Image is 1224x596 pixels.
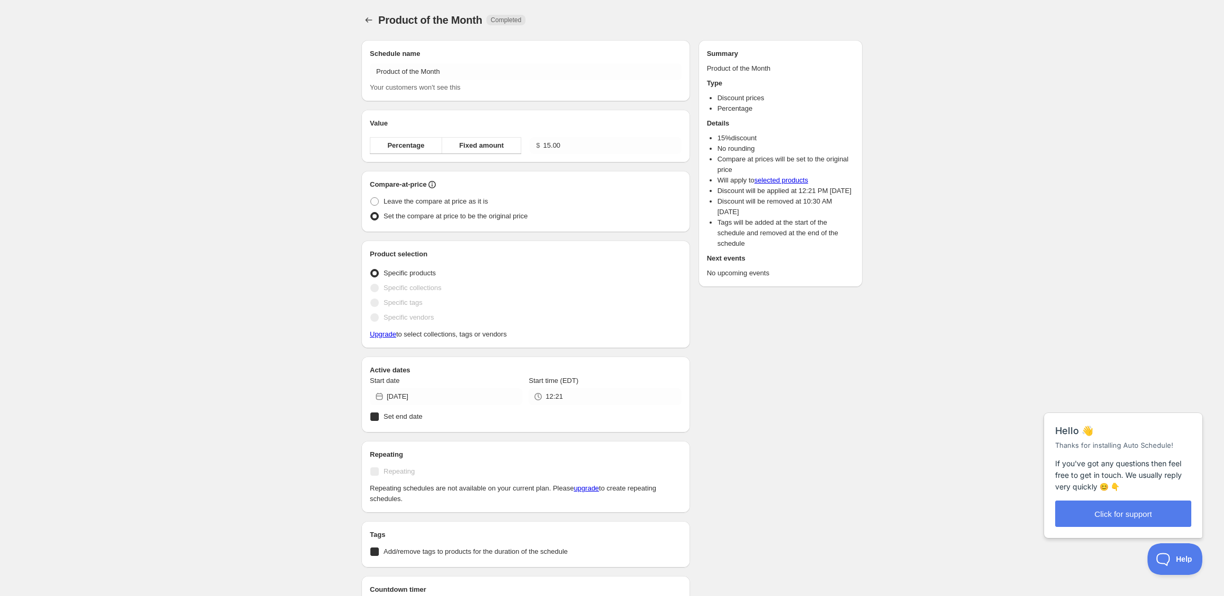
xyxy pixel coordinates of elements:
span: Specific tags [384,299,423,306]
p: No upcoming events [707,268,854,278]
li: 15 % discount [718,133,854,143]
span: Set end date [384,412,423,420]
li: No rounding [718,143,854,154]
span: Start time (EDT) [529,377,578,384]
span: Fixed amount [459,140,504,151]
h2: Summary [707,49,854,59]
span: Leave the compare at price as it is [384,197,488,205]
a: upgrade [574,484,599,492]
span: Percentage [387,140,424,151]
button: Fixed amount [442,137,521,154]
span: Set the compare at price to be the original price [384,212,528,220]
p: Product of the Month [707,63,854,74]
li: Compare at prices will be set to the original price [718,154,854,175]
span: Specific collections [384,284,442,292]
h2: Active dates [370,365,682,376]
span: Your customers won't see this [370,83,461,91]
iframe: Help Scout Beacon - Messages and Notifications [1039,387,1209,543]
a: Upgrade [370,330,396,338]
h2: Repeating [370,449,682,460]
span: Repeating [384,467,415,475]
h2: Type [707,78,854,89]
h2: Product selection [370,249,682,259]
span: Add/remove tags to products for the duration of the schedule [384,547,568,555]
span: Product of the Month [378,14,482,26]
iframe: Help Scout Beacon - Open [1148,543,1203,575]
li: Discount will be applied at 12:21 PM [DATE] [718,186,854,196]
li: Percentage [718,103,854,114]
h2: Schedule name [370,49,682,59]
p: Repeating schedules are not available on your current plan. Please to create repeating schedules. [370,483,682,504]
h2: Details [707,118,854,129]
h2: Next events [707,253,854,264]
a: selected products [754,176,808,184]
button: Percentage [370,137,442,154]
h2: Value [370,118,682,129]
li: Discount prices [718,93,854,103]
span: $ [536,141,540,149]
li: Tags will be added at the start of the schedule and removed at the end of the schedule [718,217,854,249]
span: Start date [370,377,399,384]
span: Completed [491,16,521,24]
h2: Countdown timer [370,584,682,595]
span: Specific products [384,269,436,277]
button: Schedules [361,13,376,27]
p: to select collections, tags or vendors [370,329,682,340]
li: Discount will be removed at 10:30 AM [DATE] [718,196,854,217]
h2: Tags [370,530,682,540]
h2: Compare-at-price [370,179,427,190]
li: Will apply to [718,175,854,186]
span: Specific vendors [384,313,434,321]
